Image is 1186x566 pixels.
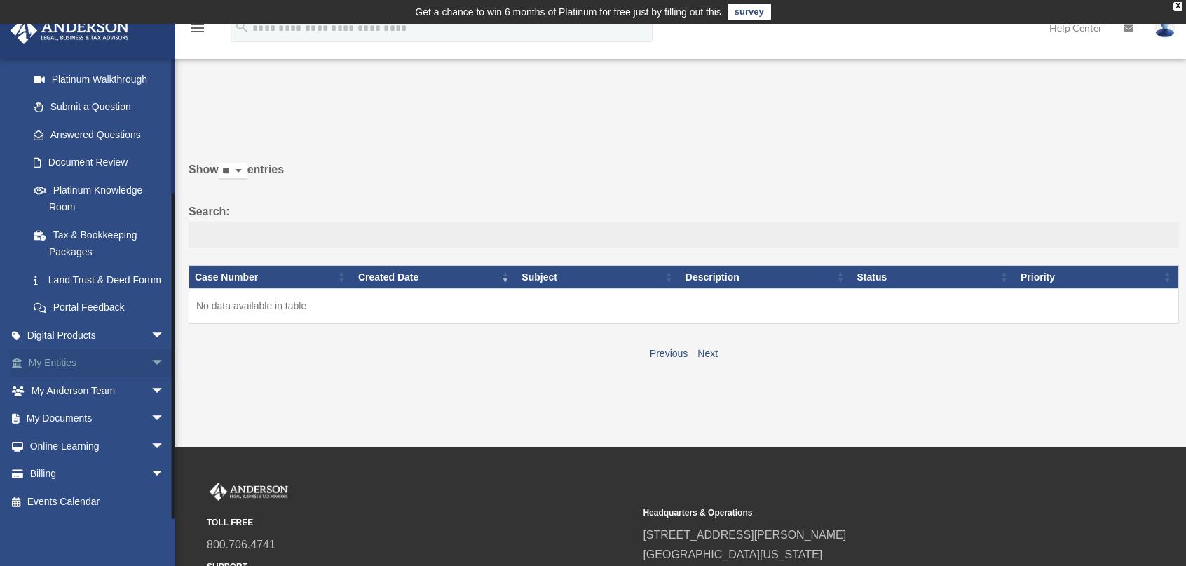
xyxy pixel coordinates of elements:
[516,265,679,289] th: Subject: activate to sort column ascending
[10,487,186,516] a: Events Calendar
[852,265,1015,289] th: Status: activate to sort column ascending
[207,539,275,551] a: 800.706.4741
[151,349,179,378] span: arrow_drop_down
[189,160,1179,194] label: Show entries
[219,163,247,180] select: Showentries
[207,483,291,501] img: Anderson Advisors Platinum Portal
[643,529,846,541] a: [STREET_ADDRESS][PERSON_NAME]
[20,176,179,221] a: Platinum Knowledge Room
[20,294,179,322] a: Portal Feedback
[728,4,771,20] a: survey
[151,405,179,433] span: arrow_drop_down
[10,349,186,377] a: My Entitiesarrow_drop_down
[151,460,179,489] span: arrow_drop_down
[10,460,186,488] a: Billingarrow_drop_down
[189,265,353,289] th: Case Number: activate to sort column ascending
[20,221,179,266] a: Tax & Bookkeeping Packages
[20,149,179,177] a: Document Review
[10,321,186,349] a: Digital Productsarrow_drop_down
[189,289,1179,324] td: No data available in table
[151,321,179,350] span: arrow_drop_down
[10,405,186,433] a: My Documentsarrow_drop_down
[234,19,250,34] i: search
[697,348,718,359] a: Next
[20,121,172,149] a: Answered Questions
[6,17,133,44] img: Anderson Advisors Platinum Portal
[20,65,179,93] a: Platinum Walkthrough
[20,266,179,294] a: Land Trust & Deed Forum
[1015,265,1179,289] th: Priority: activate to sort column ascending
[20,93,179,121] a: Submit a Question
[353,265,516,289] th: Created Date: activate to sort column ascending
[189,202,1179,248] label: Search:
[151,377,179,405] span: arrow_drop_down
[207,516,633,530] small: TOLL FREE
[643,548,822,560] a: [GEOGRAPHIC_DATA][US_STATE]
[189,222,1179,248] input: Search:
[680,265,852,289] th: Description: activate to sort column ascending
[189,20,206,36] i: menu
[650,348,688,359] a: Previous
[643,506,1069,520] small: Headquarters & Operations
[10,432,186,460] a: Online Learningarrow_drop_down
[415,4,721,20] div: Get a chance to win 6 months of Platinum for free just by filling out this
[10,377,186,405] a: My Anderson Teamarrow_drop_down
[189,25,206,36] a: menu
[1173,2,1182,11] div: close
[151,432,179,461] span: arrow_drop_down
[1154,18,1175,38] img: User Pic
